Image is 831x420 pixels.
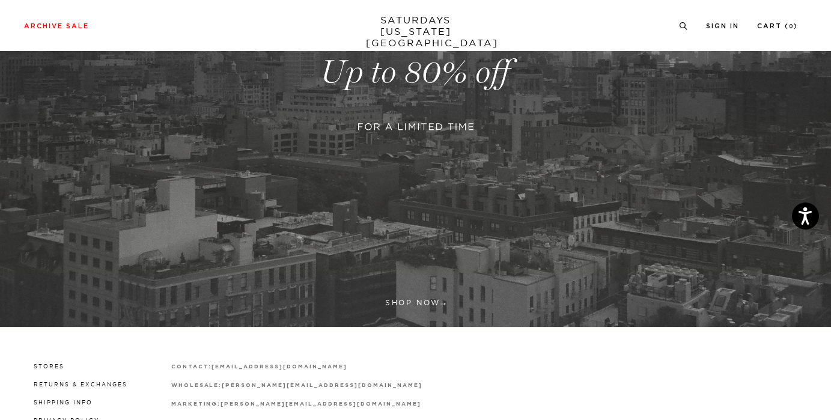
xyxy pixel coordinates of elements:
[789,24,794,29] small: 0
[366,14,465,49] a: SATURDAYS[US_STATE][GEOGRAPHIC_DATA]
[34,399,93,406] a: Shipping Info
[706,23,739,29] a: Sign In
[171,383,222,388] strong: wholesale:
[757,23,798,29] a: Cart (0)
[34,381,127,388] a: Returns & Exchanges
[221,400,421,407] a: [PERSON_NAME][EMAIL_ADDRESS][DOMAIN_NAME]
[212,364,347,370] strong: [EMAIL_ADDRESS][DOMAIN_NAME]
[171,364,212,370] strong: contact:
[171,401,221,407] strong: marketing:
[34,363,64,370] a: Stores
[222,383,422,388] strong: [PERSON_NAME][EMAIL_ADDRESS][DOMAIN_NAME]
[212,363,347,370] a: [EMAIL_ADDRESS][DOMAIN_NAME]
[221,401,421,407] strong: [PERSON_NAME][EMAIL_ADDRESS][DOMAIN_NAME]
[24,23,89,29] a: Archive Sale
[222,382,422,388] a: [PERSON_NAME][EMAIL_ADDRESS][DOMAIN_NAME]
